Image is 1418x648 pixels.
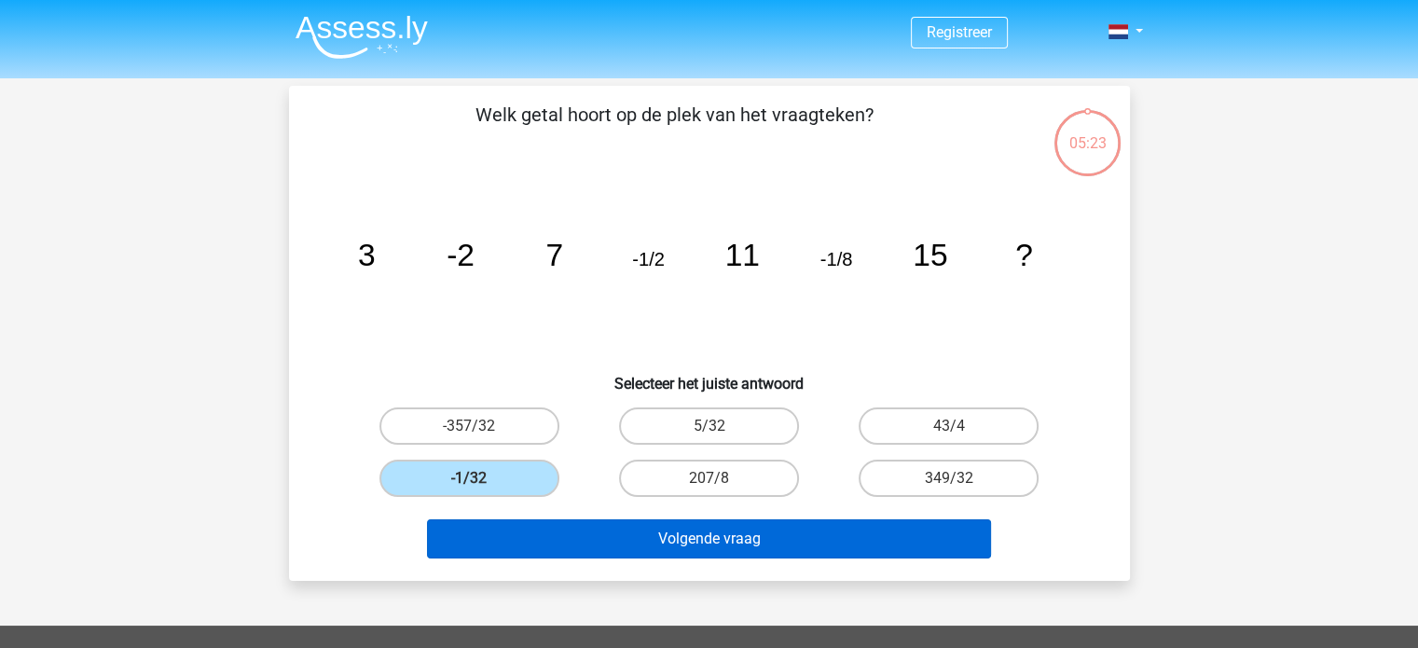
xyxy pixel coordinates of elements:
label: -357/32 [379,407,559,445]
p: Welk getal hoort op de plek van het vraagteken? [319,101,1030,157]
h6: Selecteer het juiste antwoord [319,360,1100,393]
tspan: 7 [545,238,563,272]
img: Assessly [296,15,428,59]
label: 349/32 [859,460,1039,497]
tspan: 3 [357,238,375,272]
tspan: 11 [724,238,759,272]
a: Registreer [927,23,992,41]
label: 43/4 [859,407,1039,445]
tspan: -1/2 [632,249,665,269]
div: 05:23 [1053,108,1122,155]
tspan: -1/8 [819,249,852,269]
label: -1/32 [379,460,559,497]
tspan: -2 [447,238,475,272]
tspan: 15 [913,238,947,272]
label: 5/32 [619,407,799,445]
tspan: ? [1015,238,1033,272]
label: 207/8 [619,460,799,497]
button: Volgende vraag [427,519,991,558]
